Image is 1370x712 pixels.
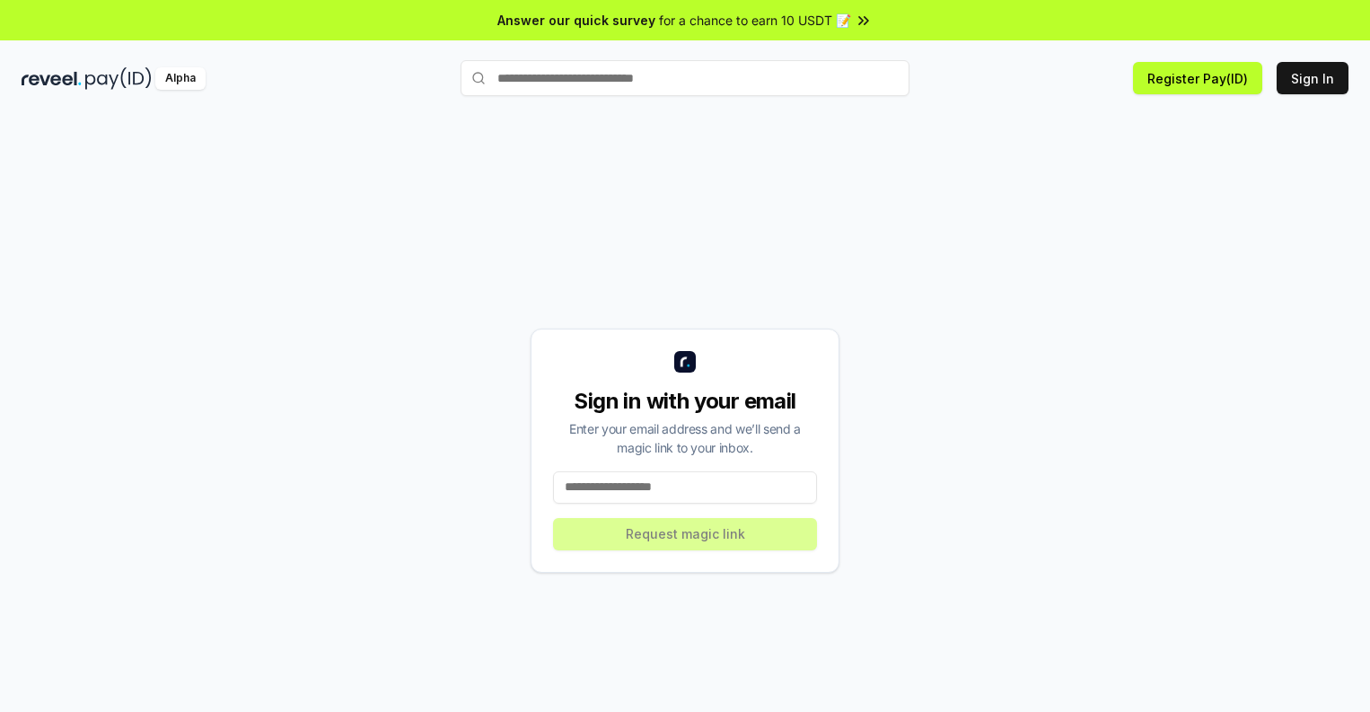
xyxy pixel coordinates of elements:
button: Register Pay(ID) [1133,62,1262,94]
div: Sign in with your email [553,387,817,416]
img: reveel_dark [22,67,82,90]
img: logo_small [674,351,696,373]
button: Sign In [1277,62,1348,94]
div: Enter your email address and we’ll send a magic link to your inbox. [553,419,817,457]
div: Alpha [155,67,206,90]
span: Answer our quick survey [497,11,655,30]
span: for a chance to earn 10 USDT 📝 [659,11,851,30]
img: pay_id [85,67,152,90]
